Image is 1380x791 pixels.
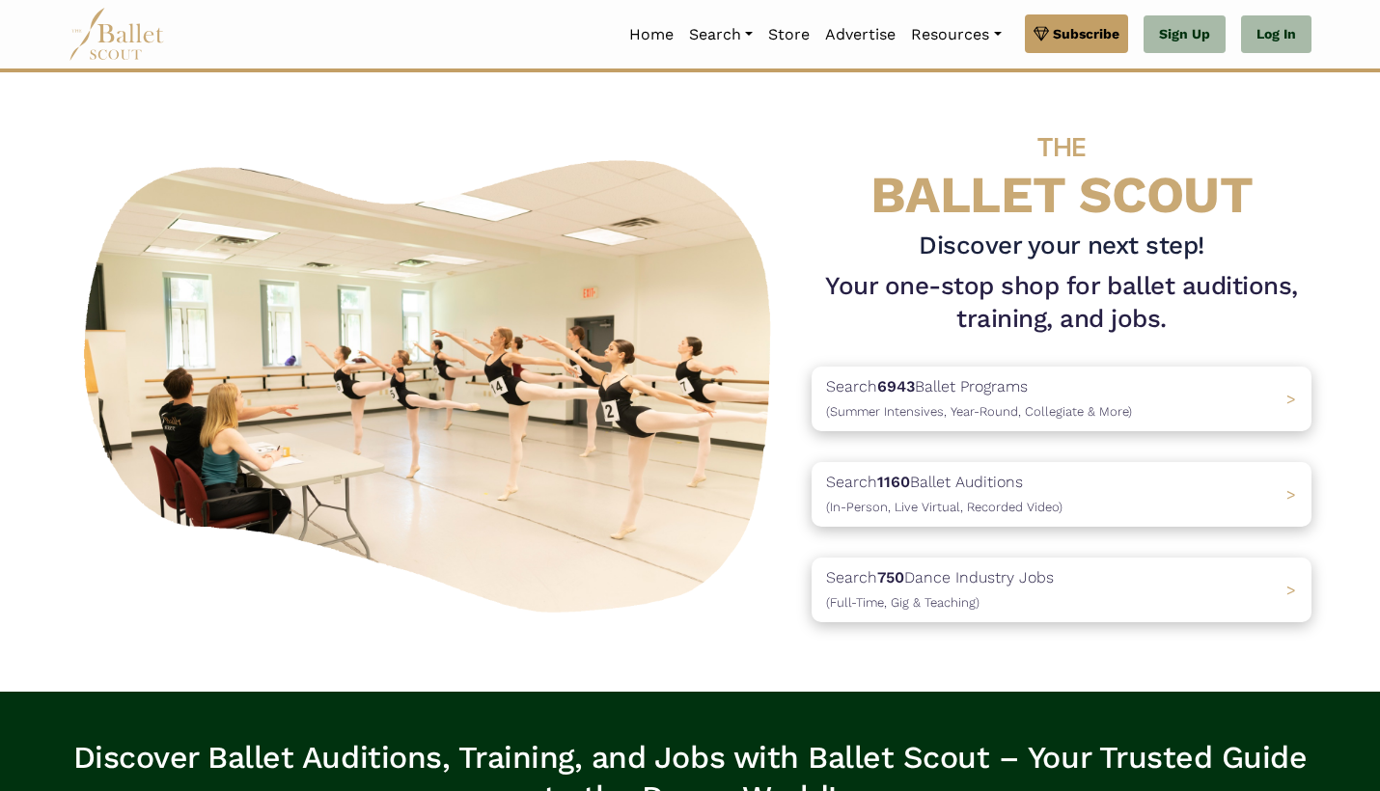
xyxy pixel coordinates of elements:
img: A group of ballerinas talking to each other in a ballet studio [69,139,796,624]
h3: Discover your next step! [812,230,1311,262]
b: 6943 [877,377,915,395]
a: Search1160Ballet Auditions(In-Person, Live Virtual, Recorded Video) > [812,462,1311,527]
a: Sign Up [1144,15,1226,54]
b: 750 [877,568,904,586]
img: gem.svg [1034,23,1049,44]
a: Store [760,14,817,55]
h4: BALLET SCOUT [812,111,1311,222]
span: (Summer Intensives, Year-Round, Collegiate & More) [826,404,1132,419]
span: (Full-Time, Gig & Teaching) [826,595,980,610]
span: > [1286,485,1296,504]
h1: Your one-stop shop for ballet auditions, training, and jobs. [812,270,1311,336]
span: (In-Person, Live Virtual, Recorded Video) [826,500,1063,514]
a: Search [681,14,760,55]
a: Search750Dance Industry Jobs(Full-Time, Gig & Teaching) > [812,558,1311,622]
p: Search Ballet Auditions [826,470,1063,519]
span: Subscribe [1053,23,1119,44]
a: Search6943Ballet Programs(Summer Intensives, Year-Round, Collegiate & More)> [812,367,1311,431]
a: Home [621,14,681,55]
p: Search Ballet Programs [826,374,1132,423]
b: 1160 [877,473,910,491]
span: THE [1037,131,1086,163]
a: Log In [1241,15,1311,54]
p: Search Dance Industry Jobs [826,565,1054,614]
a: Advertise [817,14,903,55]
span: > [1286,581,1296,599]
a: Resources [903,14,1008,55]
a: Subscribe [1025,14,1128,53]
span: > [1286,390,1296,408]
